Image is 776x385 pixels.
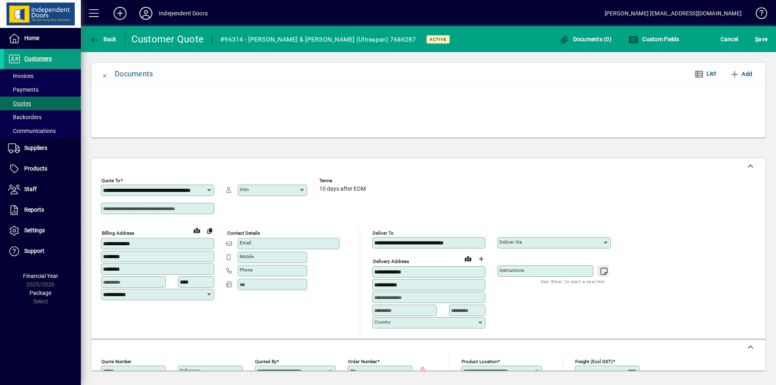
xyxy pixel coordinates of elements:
span: Terms [319,178,368,183]
mat-label: Phone [240,267,253,273]
mat-label: Reference [180,368,200,373]
a: Backorders [4,110,81,124]
button: Back [87,32,118,46]
button: Profile [133,6,159,21]
mat-label: Attn [240,187,249,192]
a: Communications [4,124,81,138]
span: Staff [24,186,37,192]
span: Documents (0) [559,36,612,42]
button: Add [727,67,755,81]
a: View on map [190,224,203,237]
div: Customer Quote [131,33,204,46]
span: Products [24,165,47,172]
button: Save [753,32,770,46]
mat-label: Freight (excl GST) [575,358,613,364]
button: Documents (0) [557,32,614,46]
span: Custom Fields [628,36,679,42]
mat-label: Mobile [240,254,254,259]
span: Financial Year [23,273,58,279]
app-page-header-button: Back [81,32,125,46]
button: List [688,67,723,81]
span: Customers [24,55,52,62]
a: Quotes [4,97,81,110]
span: List [706,70,716,77]
span: Backorders [8,114,42,120]
span: Add [730,67,752,80]
mat-label: Email [240,240,251,246]
span: Back [89,36,116,42]
a: Suppliers [4,138,81,158]
span: Invoices [8,73,34,79]
mat-label: Product location [462,358,498,364]
span: Payments [8,86,38,93]
mat-label: Country [374,319,390,325]
span: Support [24,248,44,254]
mat-label: Quoted by [255,358,276,364]
a: Invoices [4,69,81,83]
span: 10 days after EOM [319,186,366,192]
span: Home [24,35,39,41]
mat-label: Quote To [101,178,120,183]
a: Staff [4,179,81,200]
div: Documents [115,67,153,80]
span: Suppliers [24,145,47,151]
mat-label: Deliver To [373,230,394,236]
a: Support [4,241,81,261]
mat-label: Quote number [101,358,131,364]
button: Add [107,6,133,21]
div: [PERSON_NAME] [EMAIL_ADDRESS][DOMAIN_NAME] [605,7,742,20]
mat-hint: Use 'Enter' to start a new line [541,277,604,286]
a: Products [4,159,81,179]
span: Settings [24,227,45,234]
button: Copy to Delivery address [203,224,216,237]
div: Independent Doors [159,7,208,20]
button: Close [95,64,115,84]
button: Choose address [474,252,487,265]
a: View on map [462,252,474,265]
span: Reports [24,206,44,213]
span: Package [30,290,51,296]
a: Settings [4,221,81,241]
a: Payments [4,83,81,97]
span: S [755,36,758,42]
button: Custom Fields [626,32,681,46]
span: Active [430,37,447,42]
a: Home [4,28,81,48]
span: ave [755,33,768,46]
mat-label: Instructions [500,267,524,273]
mat-label: Deliver via [500,239,522,245]
a: Knowledge Base [750,2,766,28]
div: #96314 - [PERSON_NAME] & [PERSON_NAME] (Ultraspan) 7686287 [220,33,416,46]
span: Communications [8,128,56,134]
mat-label: Order number [348,358,377,364]
a: Reports [4,200,81,220]
span: Cancel [721,33,738,46]
button: Cancel [719,32,740,46]
span: Quotes [8,100,31,107]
